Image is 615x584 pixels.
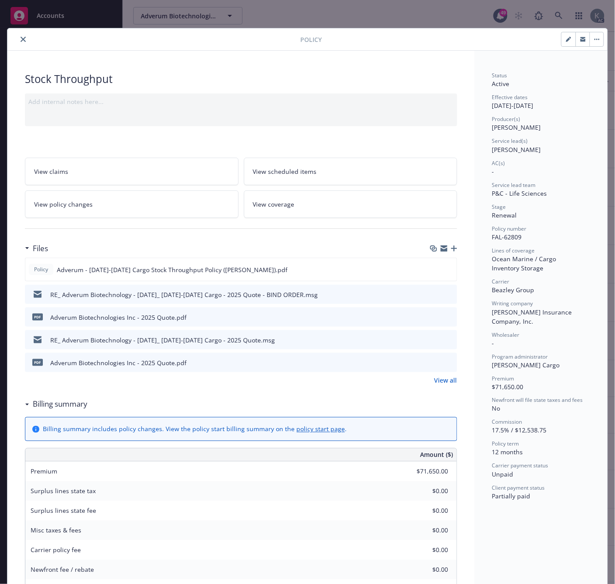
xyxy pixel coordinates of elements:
[253,200,295,209] span: View coverage
[397,485,454,498] input: 0.00
[492,397,583,404] span: Newfront will file state taxes and fees
[50,313,187,322] div: Adverum Biotechnologies Inc - 2025 Quote.pdf
[300,35,322,44] span: Policy
[492,448,523,456] span: 12 months
[432,313,439,322] button: download file
[492,331,520,339] span: Wholesaler
[492,93,528,101] span: Effective dates
[492,233,522,241] span: FAL-62809
[492,181,536,189] span: Service lead team
[43,425,347,434] div: Billing summary includes policy changes. View the policy start billing summary on the .
[32,266,50,273] span: Policy
[492,492,531,501] span: Partially paid
[492,93,590,110] div: [DATE] - [DATE]
[492,115,521,123] span: Producer(s)
[296,425,345,433] a: policy start page
[31,467,57,476] span: Premium
[28,97,454,106] div: Add internal notes here...
[492,137,528,145] span: Service lead(s)
[33,243,48,254] h3: Files
[445,265,453,274] button: preview file
[431,265,438,274] button: download file
[31,507,96,515] span: Surplus lines state fee
[492,286,535,294] span: Beazley Group
[397,465,454,478] input: 0.00
[397,563,454,577] input: 0.00
[434,376,457,385] a: View all
[25,399,87,410] div: Billing summary
[492,211,517,219] span: Renewal
[31,526,81,535] span: Misc taxes & fees
[32,314,43,320] span: pdf
[492,300,533,307] span: Writing company
[492,225,527,232] span: Policy number
[25,243,48,254] div: Files
[492,308,574,325] span: [PERSON_NAME] Insurance Company, Inc.
[253,167,317,176] span: View scheduled items
[492,203,506,211] span: Stage
[492,254,590,263] div: Ocean Marine / Cargo
[492,278,510,285] span: Carrier
[492,440,519,448] span: Policy term
[25,190,239,218] a: View policy changes
[34,200,93,209] span: View policy changes
[50,358,187,367] div: Adverum Biotechnologies Inc - 2025 Quote.pdf
[432,290,439,299] button: download file
[492,470,514,479] span: Unpaid
[492,462,549,470] span: Carrier payment status
[492,247,535,254] span: Lines of coverage
[446,335,454,345] button: preview file
[397,524,454,537] input: 0.00
[34,167,68,176] span: View claims
[492,72,507,79] span: Status
[492,353,548,360] span: Program administrator
[25,158,239,185] a: View claims
[446,290,454,299] button: preview file
[492,375,514,382] span: Premium
[31,487,96,495] span: Surplus lines state tax
[397,505,454,518] input: 0.00
[492,123,541,131] span: [PERSON_NAME]
[492,404,500,413] span: No
[432,335,439,345] button: download file
[446,313,454,322] button: preview file
[492,79,510,88] span: Active
[31,546,81,554] span: Carrier policy fee
[492,189,547,197] span: P&C - Life Sciences
[492,383,524,391] span: $71,650.00
[57,265,288,274] span: Adverum - [DATE]-[DATE] Cargo Stock Throughput Policy ([PERSON_NAME]).pdf
[33,399,87,410] h3: Billing summary
[492,159,505,167] span: AC(s)
[31,566,94,574] span: Newfront fee / rebate
[32,359,43,366] span: pdf
[420,450,453,460] span: Amount ($)
[492,426,547,435] span: 17.5% / $12,538.75
[244,190,458,218] a: View coverage
[397,544,454,557] input: 0.00
[18,34,28,45] button: close
[244,158,458,185] a: View scheduled items
[432,358,439,367] button: download file
[492,361,560,369] span: [PERSON_NAME] Cargo
[50,335,275,345] div: RE_ Adverum Biotechnology - [DATE]_ [DATE]-[DATE] Cargo - 2025 Quote.msg
[25,72,457,86] div: Stock Throughput
[492,418,522,426] span: Commission
[492,484,545,492] span: Client payment status
[50,290,318,299] div: RE_ Adverum Biotechnology - [DATE]_ [DATE]-[DATE] Cargo - 2025 Quote - BIND ORDER.msg
[492,167,494,176] span: -
[492,145,541,154] span: [PERSON_NAME]
[492,263,590,273] div: Inventory Storage
[446,358,454,367] button: preview file
[492,339,494,347] span: -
